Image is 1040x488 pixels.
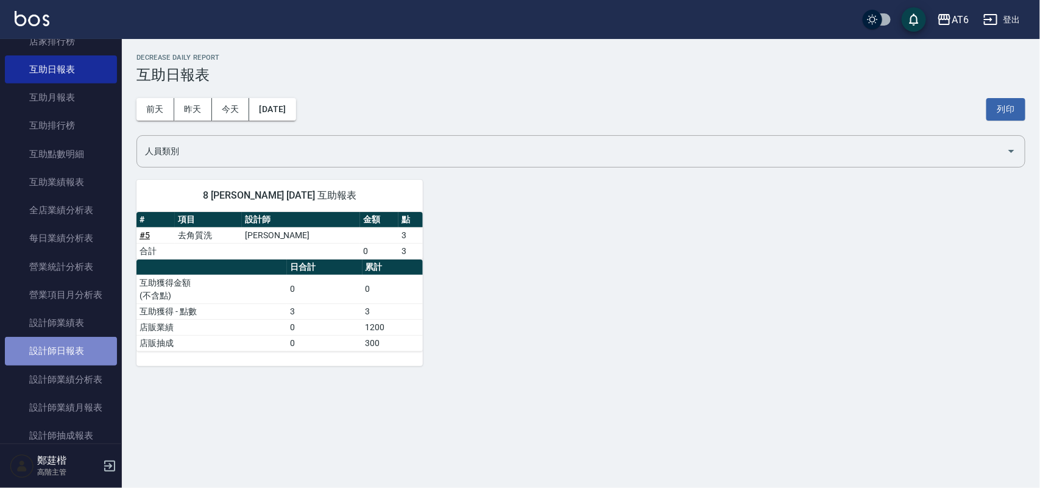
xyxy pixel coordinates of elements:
a: 互助月報表 [5,83,117,111]
button: 前天 [136,98,174,121]
button: 今天 [212,98,250,121]
button: save [902,7,926,32]
img: Person [10,454,34,478]
td: 0 [363,275,423,303]
a: 設計師業績月報表 [5,394,117,422]
button: 登出 [978,9,1025,31]
table: a dense table [136,212,423,260]
td: [PERSON_NAME] [242,227,360,243]
a: 每日業績分析表 [5,224,117,252]
button: 昨天 [174,98,212,121]
th: 點 [398,212,423,228]
a: 設計師業績表 [5,309,117,337]
div: AT6 [952,12,969,27]
td: 0 [287,275,363,303]
h5: 鄭莛楷 [37,454,99,467]
th: # [136,212,175,228]
a: 店家排行榜 [5,27,117,55]
td: 3 [398,243,423,259]
td: 0 [360,243,398,259]
button: AT6 [932,7,974,32]
a: 設計師抽成報表 [5,422,117,450]
th: 累計 [363,260,423,275]
td: 0 [287,335,363,351]
button: 列印 [986,98,1025,121]
p: 高階主管 [37,467,99,478]
td: 互助獲得金額 (不含點) [136,275,287,303]
td: 3 [398,227,423,243]
th: 設計師 [242,212,360,228]
a: 互助業績報表 [5,168,117,196]
td: 300 [363,335,423,351]
h3: 互助日報表 [136,66,1025,83]
img: Logo [15,11,49,26]
td: 店販抽成 [136,335,287,351]
input: 人員名稱 [142,141,1002,162]
table: a dense table [136,260,423,352]
td: 互助獲得 - 點數 [136,303,287,319]
td: 1200 [363,319,423,335]
span: 8 [PERSON_NAME] [DATE] 互助報表 [151,189,408,202]
th: 金額 [360,212,398,228]
th: 日合計 [287,260,363,275]
td: 合計 [136,243,175,259]
td: 3 [363,303,423,319]
a: 設計師日報表 [5,337,117,365]
th: 項目 [175,212,242,228]
button: Open [1002,141,1021,161]
h2: Decrease Daily Report [136,54,1025,62]
td: 店販業績 [136,319,287,335]
a: 互助點數明細 [5,140,117,168]
td: 去角質洗 [175,227,242,243]
a: 營業統計分析表 [5,253,117,281]
a: 設計師業績分析表 [5,366,117,394]
td: 3 [287,303,363,319]
td: 0 [287,319,363,335]
a: 互助排行榜 [5,111,117,140]
a: 全店業績分析表 [5,196,117,224]
a: 營業項目月分析表 [5,281,117,309]
a: 互助日報表 [5,55,117,83]
a: #5 [140,230,150,240]
button: [DATE] [249,98,295,121]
